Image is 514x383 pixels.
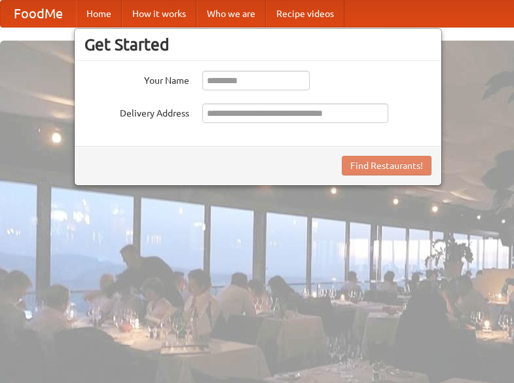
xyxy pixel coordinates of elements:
[122,1,196,27] a: How it works
[84,103,189,120] label: Delivery Address
[342,156,431,175] button: Find Restaurants!
[84,71,189,87] label: Your Name
[84,35,431,54] h3: Get Started
[1,1,76,27] a: FoodMe
[76,1,122,27] a: Home
[266,1,344,27] a: Recipe videos
[196,1,266,27] a: Who we are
